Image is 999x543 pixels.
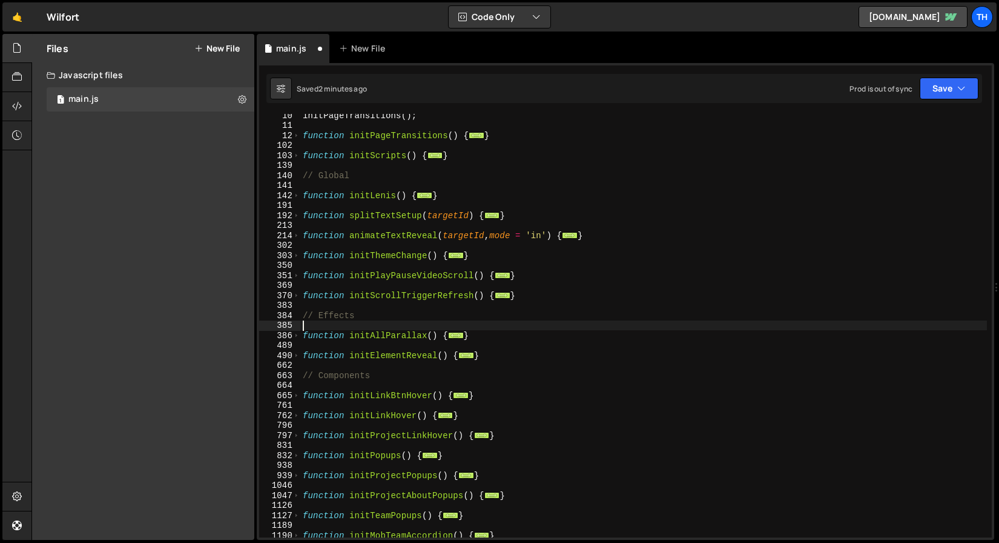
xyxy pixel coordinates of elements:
[259,371,300,381] div: 663
[259,251,300,261] div: 303
[259,501,300,511] div: 1126
[259,461,300,471] div: 938
[259,321,300,331] div: 385
[194,44,240,53] button: New File
[259,211,300,221] div: 192
[484,212,500,218] span: ...
[259,401,300,411] div: 761
[68,94,99,105] div: main.js
[259,521,300,531] div: 1189
[276,42,306,55] div: main.js
[259,421,300,431] div: 796
[443,511,458,518] span: ...
[339,42,390,55] div: New File
[495,271,510,278] span: ...
[259,141,300,151] div: 102
[259,441,300,451] div: 831
[259,301,300,311] div: 383
[438,411,453,418] span: ...
[495,291,510,298] span: ...
[259,361,300,371] div: 662
[259,331,300,341] div: 386
[474,431,490,438] span: ...
[2,2,32,32] a: 🤙
[259,311,300,321] div: 384
[259,201,300,211] div: 191
[422,451,438,458] span: ...
[474,531,490,538] span: ...
[259,351,300,361] div: 490
[259,381,300,391] div: 664
[259,181,300,191] div: 141
[458,351,474,358] span: ...
[259,281,300,291] div: 369
[259,411,300,421] div: 762
[449,6,550,28] button: Code Only
[259,511,300,521] div: 1127
[259,191,300,201] div: 142
[484,491,500,498] span: ...
[458,471,474,478] span: ...
[259,151,300,161] div: 103
[562,232,578,238] span: ...
[259,291,300,301] div: 370
[259,431,300,441] div: 797
[32,63,254,87] div: Javascript files
[259,491,300,501] div: 1047
[318,84,367,94] div: 2 minutes ago
[259,451,300,461] div: 832
[259,231,300,241] div: 214
[259,481,300,491] div: 1046
[469,132,484,138] span: ...
[259,111,300,121] div: 10
[57,96,64,105] span: 1
[259,131,300,141] div: 12
[259,271,300,281] div: 351
[259,221,300,231] div: 213
[849,84,912,94] div: Prod is out of sync
[259,531,300,541] div: 1190
[859,6,968,28] a: [DOMAIN_NAME]
[259,471,300,481] div: 939
[971,6,993,28] a: Th
[47,42,68,55] h2: Files
[448,252,464,258] span: ...
[417,192,432,198] span: ...
[453,391,469,398] span: ...
[259,161,300,171] div: 139
[427,152,443,158] span: ...
[47,87,254,112] div: 16468/44594.js
[297,84,367,94] div: Saved
[259,341,300,351] div: 489
[259,121,300,131] div: 11
[448,331,464,338] span: ...
[259,391,300,401] div: 665
[920,78,978,99] button: Save
[259,171,300,181] div: 140
[47,10,79,24] div: Wilfort
[259,261,300,271] div: 350
[259,241,300,251] div: 302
